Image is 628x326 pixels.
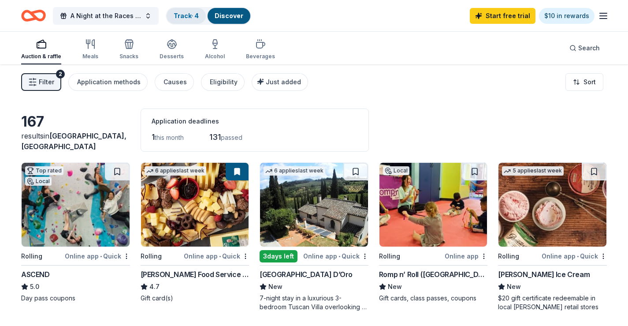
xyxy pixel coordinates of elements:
[303,251,368,262] div: Online app Quick
[141,162,249,303] a: Image for Gordon Food Service Store6 applieslast weekRollingOnline app•Quick[PERSON_NAME] Food Se...
[388,281,402,292] span: New
[565,73,603,91] button: Sort
[252,73,308,91] button: Just added
[583,77,596,87] span: Sort
[21,113,130,131] div: 167
[246,53,275,60] div: Beverages
[39,77,54,87] span: Filter
[542,251,607,262] div: Online app Quick
[379,294,488,303] div: Gift cards, class passes, coupons
[201,73,245,91] button: Eligibility
[174,12,199,19] a: Track· 4
[264,166,325,176] div: 6 applies last week
[82,35,98,64] button: Meals
[577,253,579,260] span: •
[21,73,61,91] button: Filter2
[166,7,251,25] button: Track· 4Discover
[53,7,159,25] button: A Night at the Races Benefiting [PERSON_NAME] Fight Against [MEDICAL_DATA]
[141,251,162,262] div: Rolling
[221,134,242,141] span: passed
[77,77,141,87] div: Application methods
[82,53,98,60] div: Meals
[100,253,102,260] span: •
[71,11,141,21] span: A Night at the Races Benefiting [PERSON_NAME] Fight Against [MEDICAL_DATA]
[145,166,206,176] div: 6 applies last week
[246,35,275,64] button: Beverages
[30,281,39,292] span: 5.0
[260,294,368,311] div: 7-night stay in a luxurious 3-bedroom Tuscan Villa overlooking a vineyard and the ancient walled ...
[65,251,130,262] div: Online app Quick
[21,5,46,26] a: Home
[260,250,297,262] div: 3 days left
[498,294,607,311] div: $20 gift certificate redeemable in local [PERSON_NAME] retail stores
[119,53,138,60] div: Snacks
[25,177,52,186] div: Local
[578,43,600,53] span: Search
[21,131,126,151] span: [GEOGRAPHIC_DATA], [GEOGRAPHIC_DATA]
[141,163,249,247] img: Image for Gordon Food Service Store
[209,132,221,142] span: 131
[184,251,249,262] div: Online app Quick
[210,77,238,87] div: Eligibility
[152,116,358,127] div: Application deadlines
[25,166,63,175] div: Top rated
[119,35,138,64] button: Snacks
[498,269,590,280] div: [PERSON_NAME] Ice Cream
[164,77,187,87] div: Causes
[445,251,487,262] div: Online app
[21,294,130,303] div: Day pass coupons
[498,163,606,247] img: Image for Graeter's Ice Cream
[562,39,607,57] button: Search
[266,78,301,86] span: Just added
[160,53,184,60] div: Desserts
[152,132,155,142] span: 1
[470,8,535,24] a: Start free trial
[268,281,282,292] span: New
[205,35,225,64] button: Alcohol
[160,35,184,64] button: Desserts
[21,131,126,151] span: in
[155,73,194,91] button: Causes
[502,166,564,176] div: 5 applies last week
[260,162,368,311] a: Image for Villa Sogni D’Oro6 applieslast week3days leftOnline app•Quick[GEOGRAPHIC_DATA] D’OroNew...
[215,12,243,19] a: Discover
[260,269,353,280] div: [GEOGRAPHIC_DATA] D’Oro
[260,163,368,247] img: Image for Villa Sogni D’Oro
[219,253,221,260] span: •
[383,166,409,175] div: Local
[379,162,488,303] a: Image for Romp n’ Roll (Pittsburgh)LocalRollingOnline appRomp n’ Roll ([GEOGRAPHIC_DATA])NewGift ...
[338,253,340,260] span: •
[22,163,130,247] img: Image for ASCEND
[498,162,607,311] a: Image for Graeter's Ice Cream5 applieslast weekRollingOnline app•Quick[PERSON_NAME] Ice CreamNew$...
[21,251,42,262] div: Rolling
[141,269,249,280] div: [PERSON_NAME] Food Service Store
[149,281,160,292] span: 4.7
[155,134,184,141] span: this month
[68,73,148,91] button: Application methods
[21,35,61,64] button: Auction & raffle
[21,162,130,303] a: Image for ASCENDTop ratedLocalRollingOnline app•QuickASCEND5.0Day pass coupons
[539,8,595,24] a: $10 in rewards
[379,251,400,262] div: Rolling
[498,251,519,262] div: Rolling
[21,269,50,280] div: ASCEND
[21,53,61,60] div: Auction & raffle
[507,281,521,292] span: New
[379,163,487,247] img: Image for Romp n’ Roll (Pittsburgh)
[141,294,249,303] div: Gift card(s)
[379,269,488,280] div: Romp n’ Roll ([GEOGRAPHIC_DATA])
[21,131,130,152] div: results
[56,70,65,79] div: 2
[205,53,225,60] div: Alcohol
